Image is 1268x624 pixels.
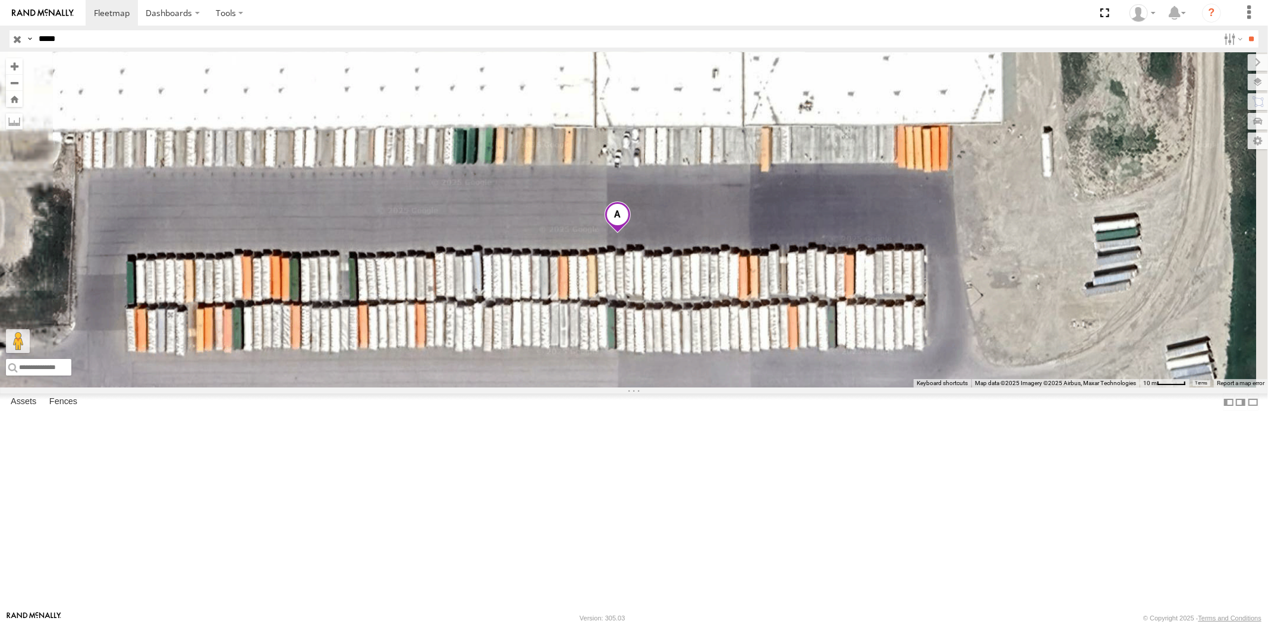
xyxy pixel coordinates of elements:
[1247,393,1259,411] label: Hide Summary Table
[25,30,34,48] label: Search Query
[12,9,74,17] img: rand-logo.svg
[1143,614,1261,622] div: © Copyright 2025 -
[7,612,61,624] a: Visit our Website
[1125,4,1160,22] div: Sardor Khadjimedov
[6,74,23,91] button: Zoom out
[5,394,42,411] label: Assets
[1223,393,1235,411] label: Dock Summary Table to the Left
[6,91,23,107] button: Zoom Home
[975,380,1136,386] span: Map data ©2025 Imagery ©2025 Airbus, Maxar Technologies
[580,614,625,622] div: Version: 305.03
[1235,393,1247,411] label: Dock Summary Table to the Right
[1143,380,1157,386] span: 10 m
[43,394,83,411] label: Fences
[1248,133,1268,149] label: Map Settings
[1198,614,1261,622] a: Terms and Conditions
[6,113,23,130] label: Measure
[6,329,30,353] button: Drag Pegman onto the map to open Street View
[1219,30,1245,48] label: Search Filter Options
[1140,379,1190,387] button: Map Scale: 10 m per 45 pixels
[6,58,23,74] button: Zoom in
[1217,380,1264,386] a: Report a map error
[1195,381,1208,386] a: Terms
[917,379,968,387] button: Keyboard shortcuts
[1202,4,1221,23] i: ?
